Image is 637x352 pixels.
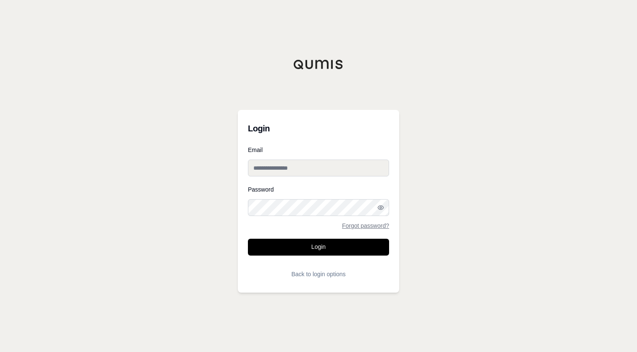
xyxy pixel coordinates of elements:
[248,147,389,153] label: Email
[248,266,389,283] button: Back to login options
[293,59,344,69] img: Qumis
[248,120,389,137] h3: Login
[248,187,389,192] label: Password
[248,239,389,256] button: Login
[342,223,389,229] a: Forgot password?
